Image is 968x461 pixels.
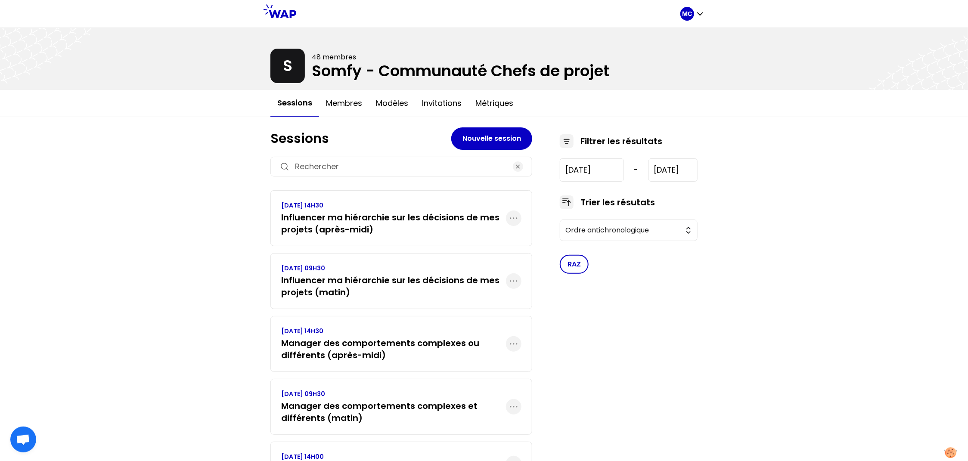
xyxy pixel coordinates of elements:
[634,165,638,175] span: -
[560,158,624,182] input: YYYY-M-D
[281,201,506,235] a: [DATE] 14H30Influencer ma hiérarchie sur les décisions de mes projets (après-midi)
[281,327,506,361] a: [DATE] 14H30Manager des comportements complexes ou différents (après-midi)
[295,161,508,173] input: Rechercher
[281,274,506,298] h3: Influencer ma hiérarchie sur les décisions de mes projets (matin)
[281,452,456,461] p: [DATE] 14H00
[281,211,506,235] h3: Influencer ma hiérarchie sur les décisions de mes projets (après-midi)
[565,225,680,235] span: Ordre antichronologique
[281,337,506,361] h3: Manager des comportements complexes ou différents (après-midi)
[648,158,698,182] input: YYYY-M-D
[281,400,506,424] h3: Manager des comportements complexes et différents (matin)
[281,264,506,298] a: [DATE] 09H30Influencer ma hiérarchie sur les décisions de mes projets (matin)
[281,390,506,424] a: [DATE] 09H30Manager des comportements complexes et différents (matin)
[580,196,655,208] h3: Trier les résutats
[680,7,704,21] button: MC
[468,90,520,116] button: Métriques
[281,201,506,210] p: [DATE] 14H30
[415,90,468,116] button: Invitations
[580,135,662,147] h3: Filtrer les résultats
[683,9,692,18] p: MC
[281,390,506,398] p: [DATE] 09H30
[319,90,369,116] button: Membres
[10,427,36,452] div: Ouvrir le chat
[270,90,319,117] button: Sessions
[560,220,698,241] button: Ordre antichronologique
[270,131,451,146] h1: Sessions
[451,127,532,150] button: Nouvelle session
[369,90,415,116] button: Modèles
[281,327,506,335] p: [DATE] 14H30
[281,264,506,272] p: [DATE] 09H30
[560,255,589,274] button: RAZ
